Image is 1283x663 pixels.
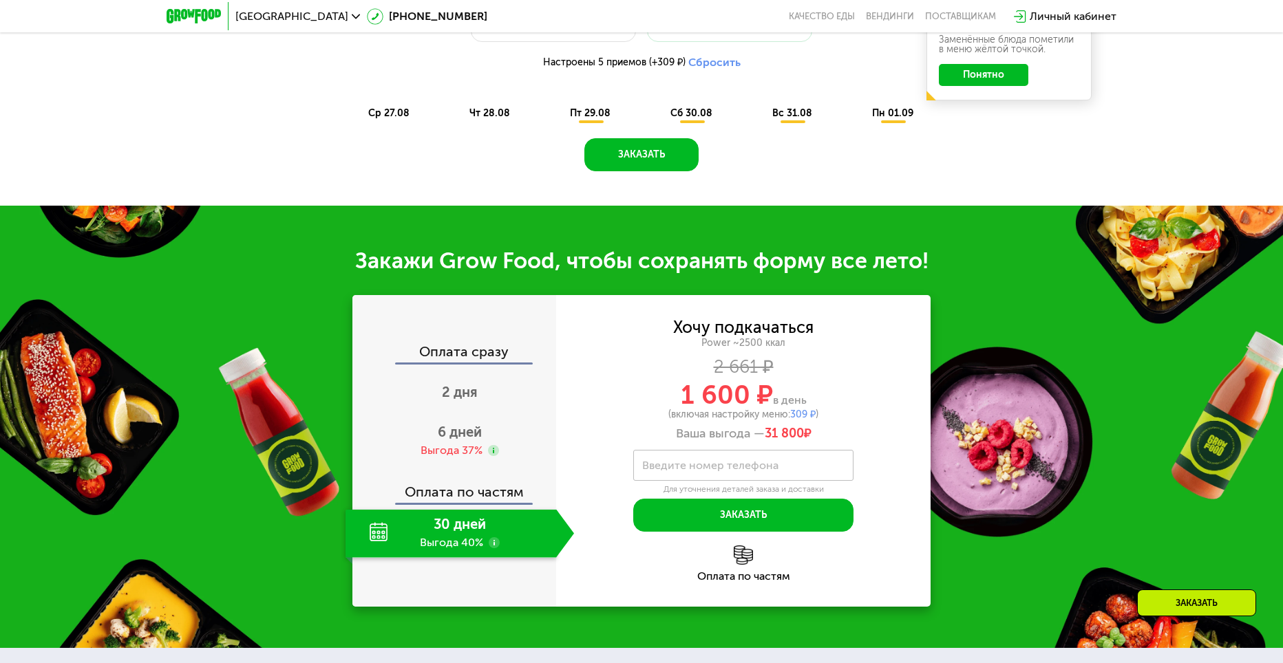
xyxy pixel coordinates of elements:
label: Введите номер телефона [642,461,778,469]
a: Вендинги [866,11,914,22]
span: [GEOGRAPHIC_DATA] [235,11,348,22]
div: Личный кабинет [1030,8,1116,25]
button: Понятно [939,64,1028,86]
div: Хочу подкачаться [673,320,814,335]
button: Сбросить [688,56,741,69]
span: ср 27.08 [368,107,410,119]
span: ₽ [765,426,812,442]
a: [PHONE_NUMBER] [367,8,487,25]
span: в день [773,393,807,406]
span: 6 дней [438,424,482,440]
div: Ваша выгода — [556,426,931,442]
div: Заказать [1137,589,1256,616]
button: Заказать [633,499,853,532]
div: 2 661 ₽ [556,360,931,375]
span: пн 01.09 [872,107,913,119]
div: Оплата по частям [556,571,931,582]
div: (включая настройку меню: ) [556,410,931,420]
div: Для уточнения деталей заказа и доставки [633,484,853,495]
span: чт 28.08 [469,107,510,119]
span: Настроены 5 приемов (+309 ₽) [543,58,686,67]
div: поставщикам [925,11,996,22]
div: Заменённые блюда пометили в меню жёлтой точкой. [939,35,1079,54]
div: Оплата сразу [354,345,556,362]
span: сб 30.08 [670,107,712,119]
div: Power ~2500 ккал [556,337,931,349]
span: 31 800 [765,426,804,441]
span: 309 ₽ [790,409,816,420]
span: 1 600 ₽ [681,379,773,411]
div: Оплата по частям [354,471,556,503]
button: Заказать [584,138,699,171]
img: l6xcnZfty9opOoJh.png [734,545,753,565]
span: вс 31.08 [772,107,812,119]
a: Качество еды [789,11,855,22]
span: 2 дня [442,384,478,400]
div: Выгода 37% [421,443,483,458]
span: пт 29.08 [570,107,611,119]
